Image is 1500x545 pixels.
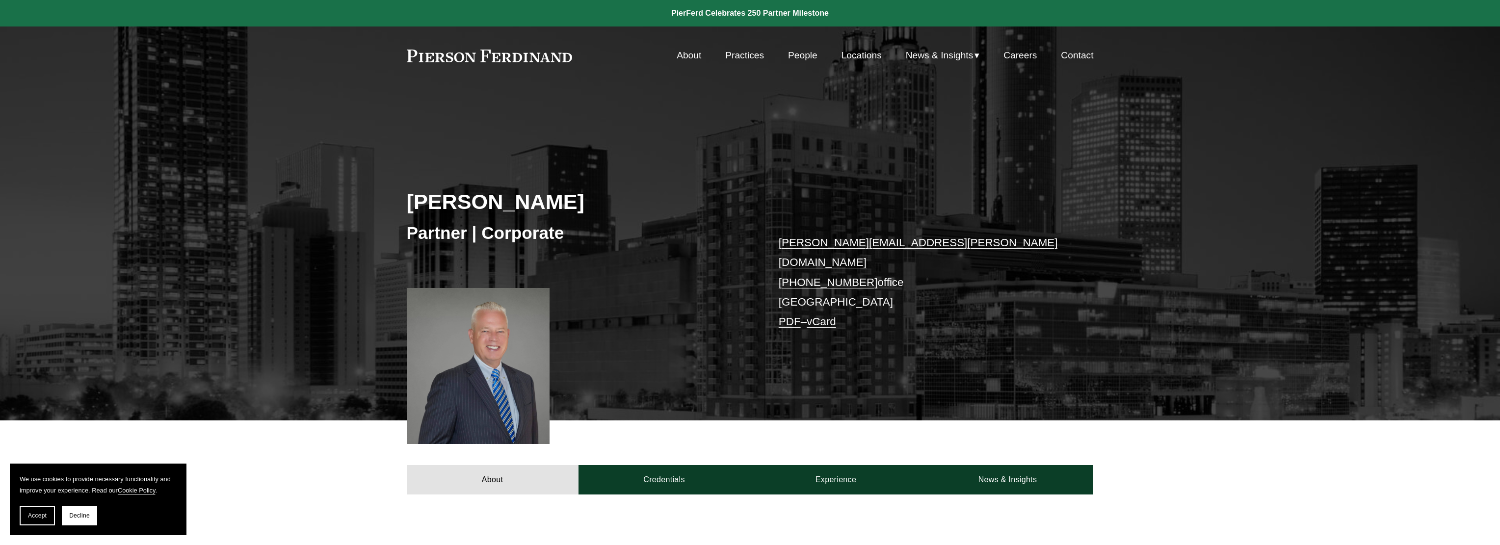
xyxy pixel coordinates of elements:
p: We use cookies to provide necessary functionality and improve your experience. Read our . [20,473,177,496]
a: Cookie Policy [118,487,156,494]
button: Decline [62,506,97,525]
a: About [407,465,579,494]
a: [PERSON_NAME][EMAIL_ADDRESS][PERSON_NAME][DOMAIN_NAME] [779,236,1058,268]
a: People [788,46,817,65]
a: Locations [842,46,882,65]
h3: Partner | Corporate [407,222,750,244]
a: [PHONE_NUMBER] [779,276,878,288]
a: Experience [750,465,922,494]
a: folder dropdown [906,46,980,65]
a: Practices [725,46,764,65]
a: News & Insights [921,465,1093,494]
a: PDF [779,315,801,328]
a: Careers [1003,46,1037,65]
a: vCard [807,315,836,328]
h2: [PERSON_NAME] [407,189,750,214]
section: Cookie banner [10,464,186,535]
a: About [677,46,701,65]
p: office [GEOGRAPHIC_DATA] – [779,233,1065,332]
span: Accept [28,512,47,519]
span: Decline [69,512,90,519]
a: Credentials [579,465,750,494]
a: Contact [1061,46,1093,65]
button: Accept [20,506,55,525]
span: News & Insights [906,47,974,64]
